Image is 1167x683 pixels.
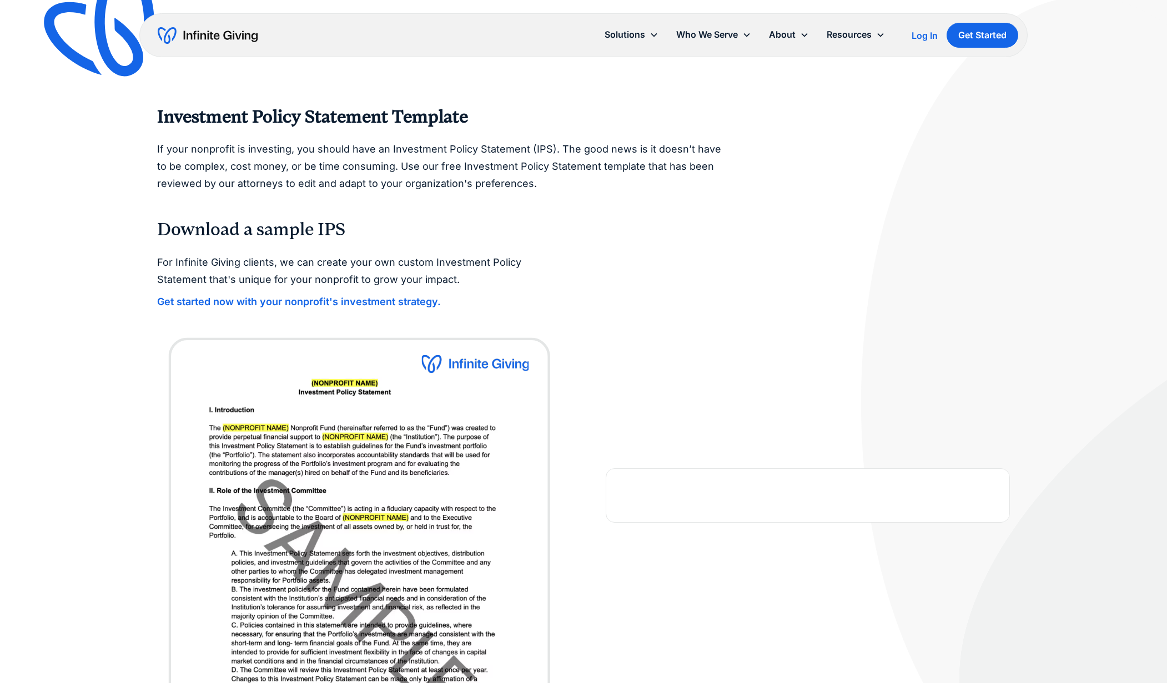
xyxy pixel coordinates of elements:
h3: Download a sample IPS [157,219,1010,241]
div: Solutions [596,23,667,47]
div: Who We Serve [676,27,738,42]
p: For Infinite Giving clients, we can create your own custom Investment Policy Statement that's uni... [157,254,561,288]
a: Get Started [947,23,1018,48]
a: Log In [912,29,938,42]
div: Resources [827,27,872,42]
div: About [760,23,818,47]
div: Log In [912,31,938,40]
a: home [158,27,258,44]
strong: Investment Policy Statement Template [157,107,468,127]
p: If your nonprofit is investing, you should have an Investment Policy Statement (IPS). The good ne... [157,141,726,192]
div: Resources [818,23,894,47]
a: Get started now with your nonprofit's investment strategy. [157,296,441,307]
div: Who We Serve [667,23,760,47]
div: Solutions [605,27,645,42]
div: About [769,27,796,42]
